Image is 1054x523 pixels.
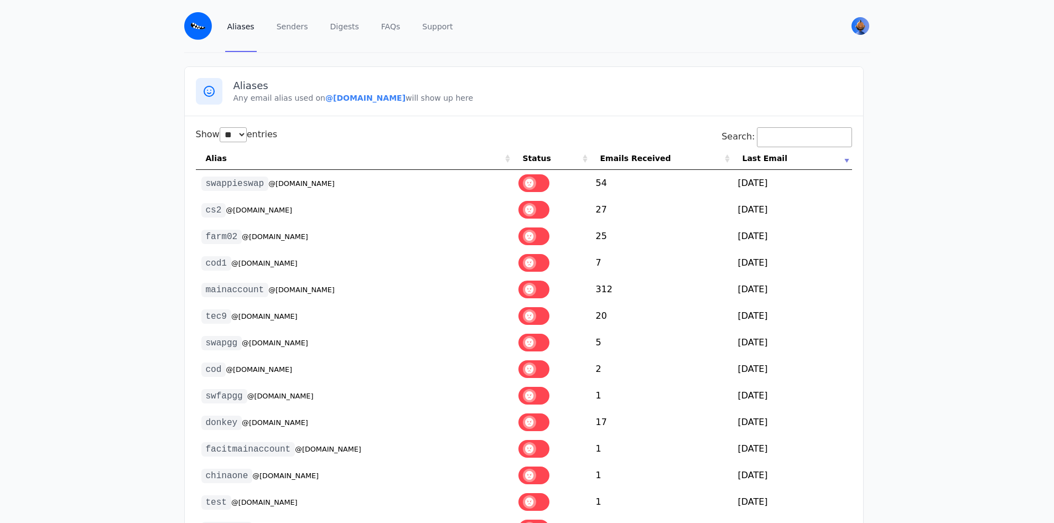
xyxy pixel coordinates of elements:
td: [DATE] [733,196,852,223]
td: [DATE] [733,489,852,515]
select: Showentries [220,127,247,142]
th: Alias: activate to sort column ascending [196,147,513,170]
td: 2 [590,356,733,382]
small: @[DOMAIN_NAME] [231,259,298,267]
small: @[DOMAIN_NAME] [252,472,319,480]
p: Any email alias used on will show up here [233,92,852,103]
small: @[DOMAIN_NAME] [226,365,292,374]
td: [DATE] [733,223,852,250]
code: cs2 [201,203,226,218]
code: cod1 [201,256,231,271]
td: [DATE] [733,462,852,489]
td: 1 [590,382,733,409]
code: swappieswap [201,177,269,191]
td: [DATE] [733,250,852,276]
code: farm02 [201,230,242,244]
small: @[DOMAIN_NAME] [295,445,361,453]
th: Emails Received: activate to sort column ascending [590,147,733,170]
small: @[DOMAIN_NAME] [242,418,308,427]
td: 7 [590,250,733,276]
td: 54 [590,170,733,196]
input: Search: [757,127,852,147]
td: 1 [590,489,733,515]
code: donkey [201,416,242,430]
code: chinaone [201,469,253,483]
td: [DATE] [733,382,852,409]
th: Status: activate to sort column ascending [513,147,590,170]
td: [DATE] [733,356,852,382]
code: facitmainaccount [201,442,295,457]
code: cod [201,363,226,377]
td: 1 [590,436,733,462]
td: [DATE] [733,329,852,356]
td: 312 [590,276,733,303]
td: 27 [590,196,733,223]
label: Search: [721,131,851,142]
td: 17 [590,409,733,436]
label: Show entries [196,129,278,139]
b: @[DOMAIN_NAME] [325,94,406,102]
td: [DATE] [733,436,852,462]
small: @[DOMAIN_NAME] [226,206,292,214]
td: [DATE] [733,170,852,196]
td: 5 [590,329,733,356]
td: 25 [590,223,733,250]
code: swapgg [201,336,242,350]
img: Email Monster [184,12,212,40]
button: User menu [850,16,870,36]
code: tec9 [201,309,231,324]
code: swfapgg [201,389,247,403]
th: Last Email: activate to sort column ascending [733,147,852,170]
td: [DATE] [733,276,852,303]
small: @[DOMAIN_NAME] [247,392,314,400]
small: @[DOMAIN_NAME] [242,232,308,241]
small: @[DOMAIN_NAME] [268,179,335,188]
td: [DATE] [733,303,852,329]
td: 1 [590,462,733,489]
small: @[DOMAIN_NAME] [268,286,335,294]
img: Nick's Avatar [851,17,869,35]
code: test [201,495,231,510]
td: 20 [590,303,733,329]
small: @[DOMAIN_NAME] [231,312,298,320]
small: @[DOMAIN_NAME] [231,498,298,506]
code: mainaccount [201,283,269,297]
td: [DATE] [733,409,852,436]
small: @[DOMAIN_NAME] [242,339,308,347]
h3: Aliases [233,79,852,92]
